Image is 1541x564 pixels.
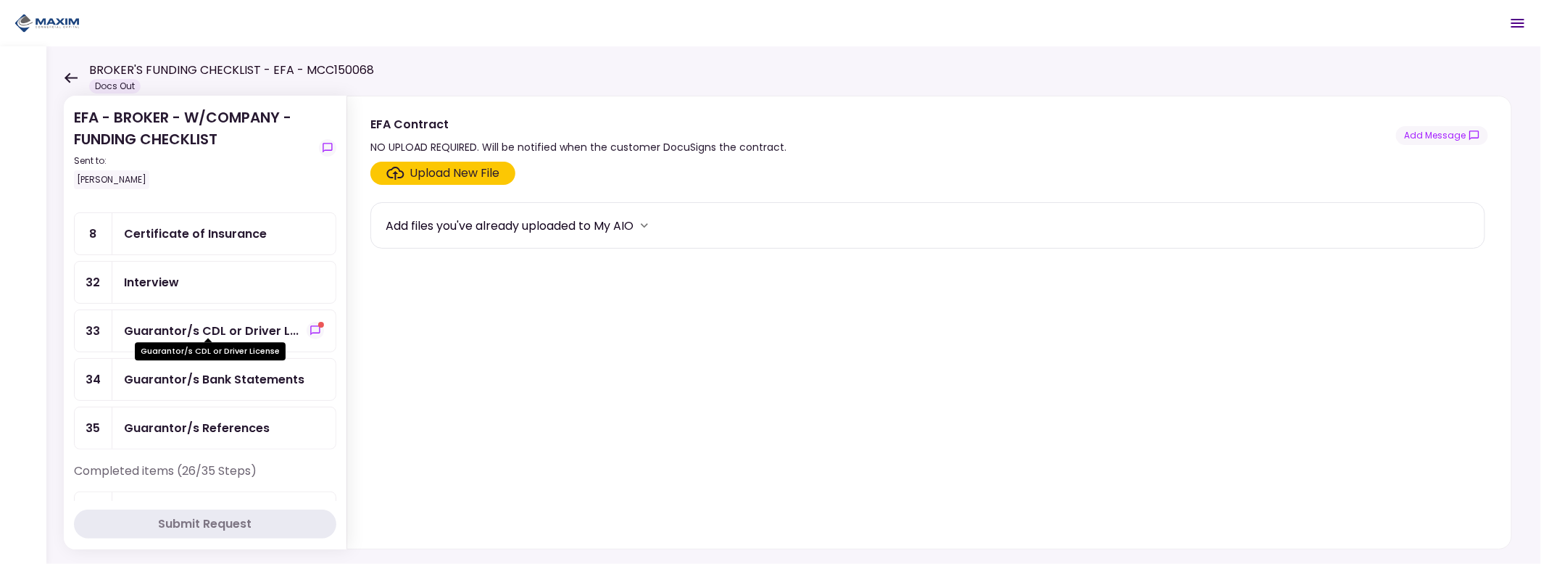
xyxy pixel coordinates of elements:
a: 2Voided Checkapproved [74,492,336,534]
a: 34Guarantor/s Bank Statements [74,358,336,401]
div: Interview [124,273,179,291]
div: NO UPLOAD REQUIRED. Will be notified when the customer DocuSigns the contract. [370,138,786,156]
div: Guarantor/s CDL or Driver License [124,322,299,340]
div: 2 [75,492,112,534]
div: EFA - BROKER - W/COMPANY - FUNDING CHECKLIST [74,107,313,189]
button: more [634,215,655,236]
img: Partner icon [14,12,80,34]
button: show-messages [1396,126,1488,145]
span: Click here to upload the required document [370,162,515,185]
button: show-messages [307,322,324,339]
div: Add files you've already uploaded to My AIO [386,217,634,235]
div: Guarantor/s Bank Statements [124,370,304,389]
div: EFA ContractNO UPLOAD REQUIRED. Will be notified when the customer DocuSigns the contract.show-me... [346,96,1512,550]
div: [PERSON_NAME] [74,170,149,189]
h1: BROKER'S FUNDING CHECKLIST - EFA - MCC150068 [89,62,374,79]
div: Upload New File [410,165,500,182]
div: 33 [75,310,112,352]
div: Certificate of Insurance [124,225,267,243]
button: Submit Request [74,510,336,539]
div: 32 [75,262,112,303]
a: 8Certificate of Insurance [74,212,336,255]
div: Guarantor/s CDL or Driver License [135,342,286,360]
div: Completed items (26/35 Steps) [74,463,336,492]
div: 35 [75,407,112,449]
div: Submit Request [159,515,252,533]
div: Docs Out [89,79,141,94]
div: 8 [75,213,112,254]
div: Sent to: [74,154,313,167]
a: 33Guarantor/s CDL or Driver Licenseshow-messages [74,310,336,352]
a: 35Guarantor/s References [74,407,336,449]
a: 32Interview [74,261,336,304]
div: EFA Contract [370,115,786,133]
div: Guarantor/s References [124,419,270,437]
div: 34 [75,359,112,400]
button: show-messages [319,139,336,157]
button: Open menu [1500,6,1535,41]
